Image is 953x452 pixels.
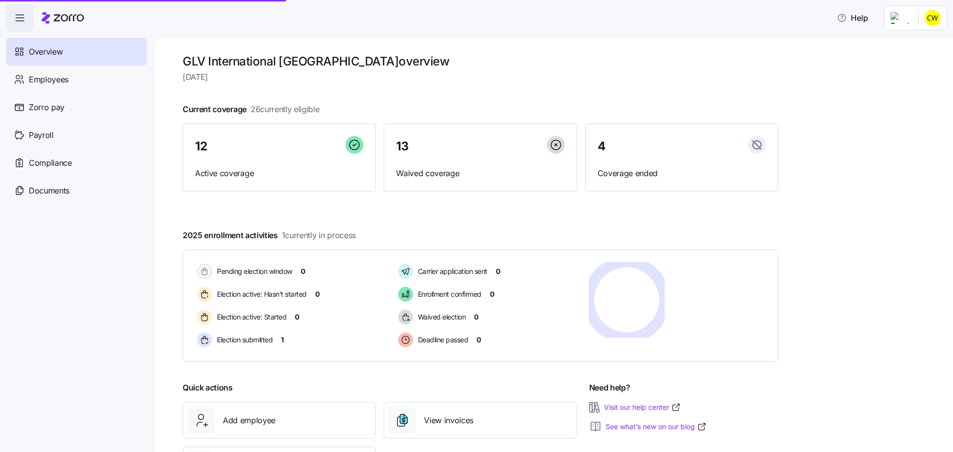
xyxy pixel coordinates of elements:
span: 4 [598,140,606,152]
h1: GLV International [GEOGRAPHIC_DATA] overview [183,54,778,69]
img: Employer logo [890,12,910,24]
span: 0 [496,266,500,276]
span: Enrollment confirmed [415,289,481,299]
span: 0 [476,335,481,345]
span: 0 [490,289,494,299]
span: 0 [474,312,478,322]
span: 12 [195,140,207,152]
a: Compliance [6,149,147,177]
span: Election active: Started [214,312,286,322]
span: Carrier application sent [415,266,487,276]
span: Waived coverage [396,167,564,180]
span: 0 [301,266,305,276]
a: Employees [6,65,147,93]
span: Add employee [223,414,275,427]
span: 2025 enrollment activities [183,229,356,242]
span: 1 [281,335,284,345]
span: View invoices [424,414,474,427]
span: 1 currently in process [282,229,356,242]
span: Documents [29,185,69,197]
span: Election submitted [214,335,272,345]
span: 0 [315,289,320,299]
span: Current coverage [183,103,320,116]
img: 5edaad42afde98681e0c7d53bfbc7cfc [925,10,941,26]
span: 13 [396,140,408,152]
a: Payroll [6,121,147,149]
span: 0 [295,312,299,322]
a: See what’s new on our blog [606,422,707,432]
span: Active coverage [195,167,363,180]
span: 26 currently eligible [251,103,320,116]
span: Employees [29,73,68,86]
a: Documents [6,177,147,204]
span: Deadline passed [415,335,469,345]
span: [DATE] [183,71,778,83]
span: Quick actions [183,382,233,394]
span: Need help? [589,382,630,394]
span: Coverage ended [598,167,766,180]
button: Help [829,8,876,28]
span: Payroll [29,129,54,141]
a: Zorro pay [6,93,147,121]
span: Compliance [29,157,72,169]
span: Election active: Hasn't started [214,289,307,299]
a: Overview [6,38,147,65]
span: Overview [29,46,63,58]
span: Zorro pay [29,101,65,114]
span: Help [837,12,868,24]
span: Waived election [415,312,466,322]
a: Visit our help center [604,402,681,412]
span: Pending election window [214,266,292,276]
